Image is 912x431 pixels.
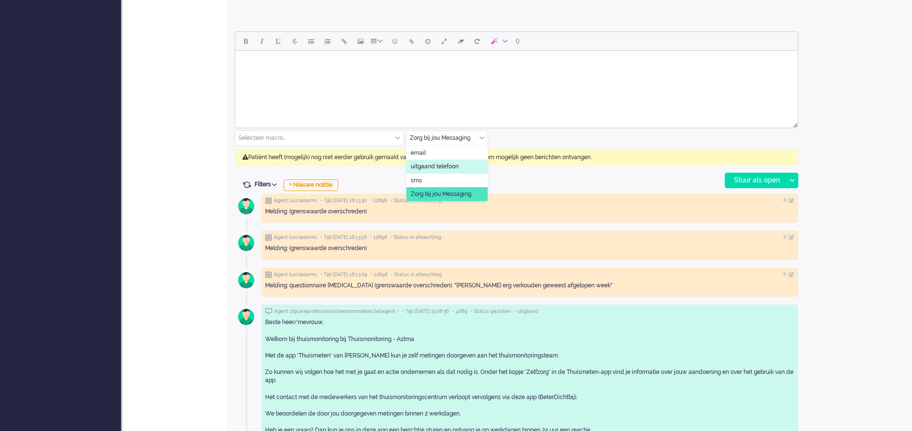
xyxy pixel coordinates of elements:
span: • Status in afwachting [390,234,441,241]
img: ic_note_grey.svg [265,197,272,204]
span: Zorg bij jou Messaging [411,190,471,198]
button: Add attachment [403,33,419,49]
span: • 12898 [371,271,388,278]
img: ic_chat_grey.svg [265,308,272,314]
span: sms [411,177,422,185]
button: Clear formatting [452,33,469,49]
button: AI [485,33,511,49]
span: uitgaand telefoon [411,163,459,171]
button: Numbered list [319,33,336,49]
span: • Tijd [DATE] 18:13:09 [320,271,367,278]
iframe: Rich Text Area [235,51,798,119]
span: • Tijd [DATE] 18:13:18 [320,234,367,241]
span: • Status in afwachting [391,271,442,278]
button: Fullscreen [436,33,452,49]
span: • Tijd [DATE] 18:13:30 [320,197,367,204]
button: Underline [270,33,286,49]
span: email [411,149,426,157]
span: Agent zbjcareprofessionalsteamomnideskchatagent • [274,308,399,315]
div: Melding: (grenswaarde overschreden) [265,208,794,216]
div: + Nieuwe notitie [284,179,338,191]
div: Melding: (grenswaarde overschreden) [265,244,794,253]
li: sms [406,174,488,188]
button: 0 [511,33,524,49]
img: avatar [234,194,258,218]
img: avatar [234,231,258,255]
span: 0 [516,37,520,45]
div: Patiënt heeft (mogelijk) nog niet eerder gebruik gemaakt van de chat functie en kan daarom mogeli... [235,149,798,165]
img: ic_note_grey.svg [265,234,272,241]
div: Stuur als open [725,173,786,188]
span: • 12898 [370,197,387,204]
button: Italic [254,33,270,49]
button: Bullet list [303,33,319,49]
span: Agent lusciialarms [274,234,317,241]
button: Emoticons [387,33,403,49]
span: • 12898 [370,234,387,241]
span: • 4689 [452,308,467,315]
li: Zorg bij jou Messaging [406,187,488,201]
img: avatar [234,268,258,292]
button: Table [369,33,387,49]
span: • Tijd [DATE] 15:08:36 [402,308,449,315]
img: ic_note_grey.svg [265,271,272,278]
span: Agent lusciialarms [274,197,317,204]
button: Reset content [469,33,485,49]
span: Agent lusciialarms [274,271,317,278]
div: Melding: questionnaire [MEDICAL_DATA] (grenswaarde overschreden). "[PERSON_NAME] erg verkouden ge... [265,282,794,290]
button: Bold [237,33,254,49]
button: Insert/edit image [352,33,369,49]
span: • Status gesloten [471,308,511,315]
li: uitgaand telefoon [406,160,488,174]
span: • Status in afwachting [390,197,441,204]
button: Insert/edit link [336,33,352,49]
div: Resize [790,119,798,128]
button: Delay message [419,33,436,49]
span: Filters [254,181,280,188]
img: avatar [234,305,258,329]
span: • uitgaand [514,308,538,315]
li: email [406,146,488,160]
button: Strikethrough [286,33,303,49]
